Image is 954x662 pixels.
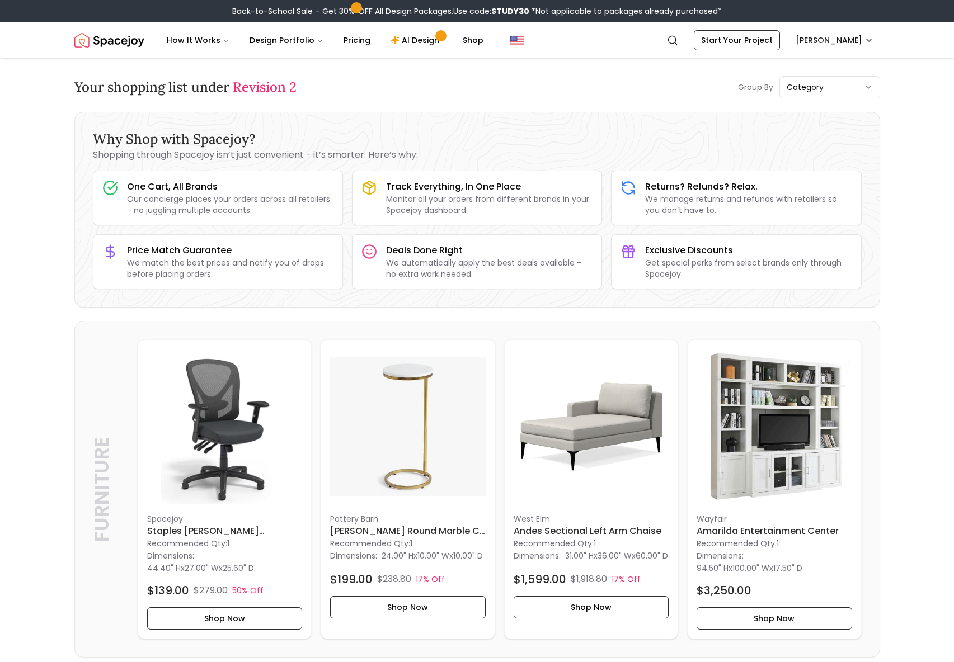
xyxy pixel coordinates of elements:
p: Get special perks from select brands only through Spacejoy. [645,257,852,280]
p: We match the best prices and notify you of drops before placing orders. [127,257,333,280]
p: We automatically apply the best deals available - no extra work needed. [386,257,593,280]
b: STUDY30 [491,6,529,17]
p: Recommended Qty: 1 [514,538,669,549]
div: Staples Carder Ergonomic Fabric Swivel Computer and Desk Chair [138,339,312,639]
div: Andes Sectional Left Arm Chaise [504,339,679,639]
span: 94.50" H [697,562,729,574]
span: 44.40" H [147,562,181,574]
p: Group By: [738,82,775,93]
h6: [PERSON_NAME] Round Marble C Table [330,524,486,538]
h4: $3,250.00 [697,583,751,598]
img: United States [510,34,524,47]
p: $279.00 [194,584,228,597]
p: $238.80 [377,573,411,586]
a: Amarilda Entertainment Center imageWayfairAmarilda Entertainment CenterRecommended Qty:1Dimension... [687,339,862,639]
a: Andes Sectional Left Arm Chaise imageWest ElmAndes Sectional Left Arm ChaiseRecommended Qty:1Dime... [504,339,679,639]
img: Amarilda Entertainment Center image [697,349,852,504]
h3: Price Match Guarantee [127,244,333,257]
span: 36.00" W [598,550,632,561]
span: 100.00" W [732,562,769,574]
p: 17% Off [612,574,641,585]
a: Pricing [335,29,379,51]
a: Start Your Project [694,30,780,50]
h3: One Cart, All Brands [127,180,333,193]
h6: Amarilda Entertainment Center [697,524,852,538]
p: 50% Off [232,585,264,596]
p: Wayfair [697,513,852,524]
p: Dimensions: [330,549,377,562]
nav: Main [158,29,492,51]
p: x x [382,550,483,561]
p: x x [147,562,254,574]
p: Our concierge places your orders across all retailers - no juggling multiple accounts. [127,193,333,216]
h6: Staples [PERSON_NAME] Ergonomic Fabric Swivel Computer and Desk Chair [147,524,303,538]
h6: Andes Sectional Left Arm Chaise [514,524,669,538]
button: Shop Now [514,596,669,618]
h3: Exclusive Discounts [645,244,852,257]
button: How It Works [158,29,238,51]
p: 17% Off [416,574,445,585]
span: Revision 2 [233,78,297,96]
a: Spacejoy [74,29,144,51]
button: Shop Now [330,596,486,618]
button: Shop Now [697,607,852,630]
p: Recommended Qty: 1 [697,538,852,549]
h3: Your shopping list under [74,78,297,96]
p: Dimensions: [147,549,194,562]
span: 24.00" H [382,550,413,561]
a: Staples Carder Ergonomic Fabric Swivel Computer and Desk Chair imageSpacejoyStaples [PERSON_NAME]... [138,339,312,639]
div: Delaney Round Marble C Table [321,339,495,639]
a: AI Design [382,29,452,51]
button: [PERSON_NAME] [789,30,880,50]
p: Shopping through Spacejoy isn’t just convenient - it’s smarter. Here’s why: [93,148,862,162]
span: 31.00" H [565,550,594,561]
p: Recommended Qty: 1 [330,538,486,549]
span: *Not applicable to packages already purchased* [529,6,722,17]
button: Shop Now [147,607,303,630]
p: Recommended Qty: 1 [147,538,303,549]
a: Delaney Round Marble C Table imagePottery Barn[PERSON_NAME] Round Marble C TableRecommended Qty:1... [321,339,495,639]
h4: $139.00 [147,583,189,598]
h3: Deals Done Right [386,244,593,257]
div: Back-to-School Sale – Get 30% OFF All Design Packages. [232,6,722,17]
nav: Global [74,22,880,58]
p: $1,918.80 [571,573,607,586]
p: Pottery Barn [330,513,486,524]
span: 25.60" D [223,562,254,574]
span: 60.00" D [636,550,668,561]
span: 10.00" D [453,550,483,561]
p: Monitor all your orders from different brands in your Spacejoy dashboard. [386,193,593,216]
h3: Track Everything, In One Place [386,180,593,193]
img: Spacejoy Logo [74,29,144,51]
h3: Why Shop with Spacejoy? [93,130,862,148]
h4: $199.00 [330,571,373,587]
p: Spacejoy [147,513,303,524]
p: x x [697,562,802,574]
p: We manage returns and refunds with retailers so you don’t have to. [645,193,852,216]
img: Staples Carder Ergonomic Fabric Swivel Computer and Desk Chair image [147,349,303,504]
img: Andes Sectional Left Arm Chaise image [514,349,669,504]
span: 17.50" D [773,562,802,574]
p: Furniture [91,355,113,623]
a: Shop [454,29,492,51]
h4: $1,599.00 [514,571,566,587]
span: Use code: [453,6,529,17]
span: 10.00" W [417,550,449,561]
button: Design Portfolio [241,29,332,51]
p: West Elm [514,513,669,524]
p: Dimensions: [697,549,744,562]
div: Amarilda Entertainment Center [687,339,862,639]
span: 27.00" W [185,562,219,574]
p: Dimensions: [514,549,561,562]
h3: Returns? Refunds? Relax. [645,180,852,193]
p: x x [565,550,668,561]
img: Delaney Round Marble C Table image [330,349,486,504]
